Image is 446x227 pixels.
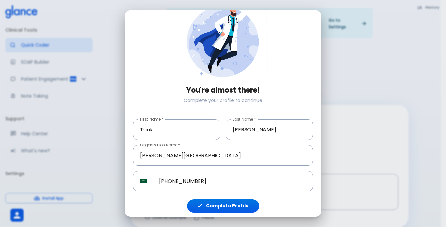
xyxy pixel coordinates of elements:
button: Complete Profile [187,199,259,213]
input: Enter your organization name [133,145,313,166]
input: Enter your first name [133,119,220,140]
input: Enter your last name [226,119,313,140]
img: unknown [140,179,147,184]
h3: You're almost there! [133,86,313,95]
p: Complete your profile to continue [133,97,313,104]
input: Phone Number [152,171,313,191]
button: Select country [137,175,149,187]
